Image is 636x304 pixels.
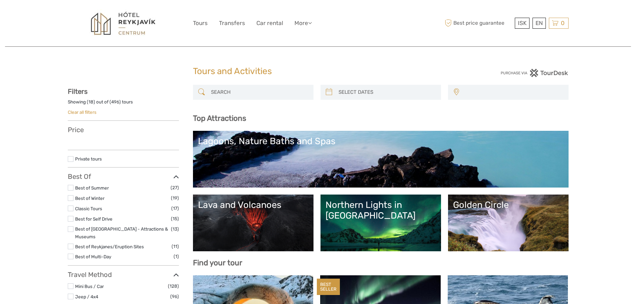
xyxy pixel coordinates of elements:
[193,18,208,28] a: Tours
[193,66,443,77] h1: Tours and Activities
[219,18,245,28] a: Transfers
[453,200,564,210] div: Golden Circle
[500,69,568,77] img: PurchaseViaTourDesk.png
[68,99,179,109] div: Showing ( ) out of ( ) tours
[294,18,312,28] a: More
[171,184,179,192] span: (27)
[208,86,310,98] input: SEARCH
[443,18,513,29] span: Best price guarantee
[88,99,93,105] label: 18
[193,258,242,267] b: Find your tour
[75,185,109,191] a: Best of Summer
[256,18,283,28] a: Car rental
[326,200,436,246] a: Northern Lights in [GEOGRAPHIC_DATA]
[75,156,102,162] a: Private tours
[111,99,119,105] label: 496
[518,20,526,26] span: ISK
[75,284,104,289] a: Mini Bus / Car
[75,294,98,299] a: Jeep / 4x4
[453,200,564,246] a: Golden Circle
[68,126,179,134] h3: Price
[533,18,546,29] div: EN
[86,9,160,37] img: 1302-193844b0-62ee-484d-874e-72dc28c7b514_logo_big.jpg
[198,136,564,183] a: Lagoons, Nature Baths and Spas
[174,253,179,260] span: (1)
[75,216,113,222] a: Best for Self Drive
[326,200,436,221] div: Northern Lights in [GEOGRAPHIC_DATA]
[68,173,179,181] h3: Best Of
[75,254,111,259] a: Best of Multi-Day
[198,200,308,210] div: Lava and Volcanoes
[75,244,144,249] a: Best of Reykjanes/Eruption Sites
[171,225,179,233] span: (13)
[171,194,179,202] span: (19)
[75,206,102,211] a: Classic Tours
[193,114,246,123] b: Top Attractions
[560,20,566,26] span: 0
[68,87,87,95] strong: Filters
[317,279,340,295] div: BEST SELLER
[198,200,308,246] a: Lava and Volcanoes
[75,196,104,201] a: Best of Winter
[336,86,438,98] input: SELECT DATES
[68,109,96,115] a: Clear all filters
[171,215,179,223] span: (15)
[168,282,179,290] span: (128)
[170,293,179,300] span: (96)
[75,226,168,239] a: Best of [GEOGRAPHIC_DATA] - Attractions & Museums
[198,136,564,146] div: Lagoons, Nature Baths and Spas
[68,271,179,279] h3: Travel Method
[172,243,179,250] span: (11)
[171,205,179,212] span: (17)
